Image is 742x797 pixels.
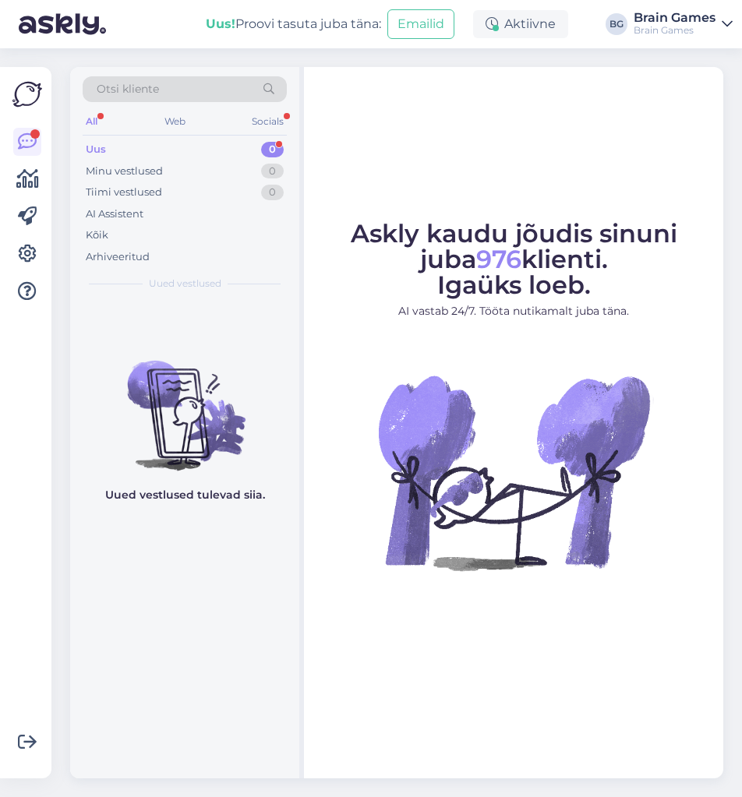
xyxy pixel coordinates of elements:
p: AI vastab 24/7. Tööta nutikamalt juba täna. [318,303,709,319]
span: Uued vestlused [149,277,221,291]
div: Brain Games [634,12,715,24]
div: Brain Games [634,24,715,37]
div: Tiimi vestlused [86,185,162,200]
div: Web [161,111,189,132]
span: Otsi kliente [97,81,159,97]
div: All [83,111,101,132]
a: Brain GamesBrain Games [634,12,733,37]
img: No chats [70,333,299,473]
img: Askly Logo [12,79,42,109]
div: Kõik [86,227,108,243]
div: Minu vestlused [86,164,163,179]
div: BG [606,13,627,35]
img: No Chat active [373,332,654,612]
div: Arhiveeritud [86,249,150,265]
div: Socials [249,111,287,132]
button: Emailid [387,9,454,39]
p: Uued vestlused tulevad siia. [105,487,265,503]
span: 976 [476,244,521,274]
div: Proovi tasuta juba täna: [206,15,381,34]
span: Askly kaudu jõudis sinuni juba klienti. Igaüks loeb. [351,218,677,300]
div: AI Assistent [86,206,143,222]
div: 0 [261,185,284,200]
div: Uus [86,142,106,157]
div: 0 [261,164,284,179]
div: Aktiivne [473,10,568,38]
div: 0 [261,142,284,157]
b: Uus! [206,16,235,31]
